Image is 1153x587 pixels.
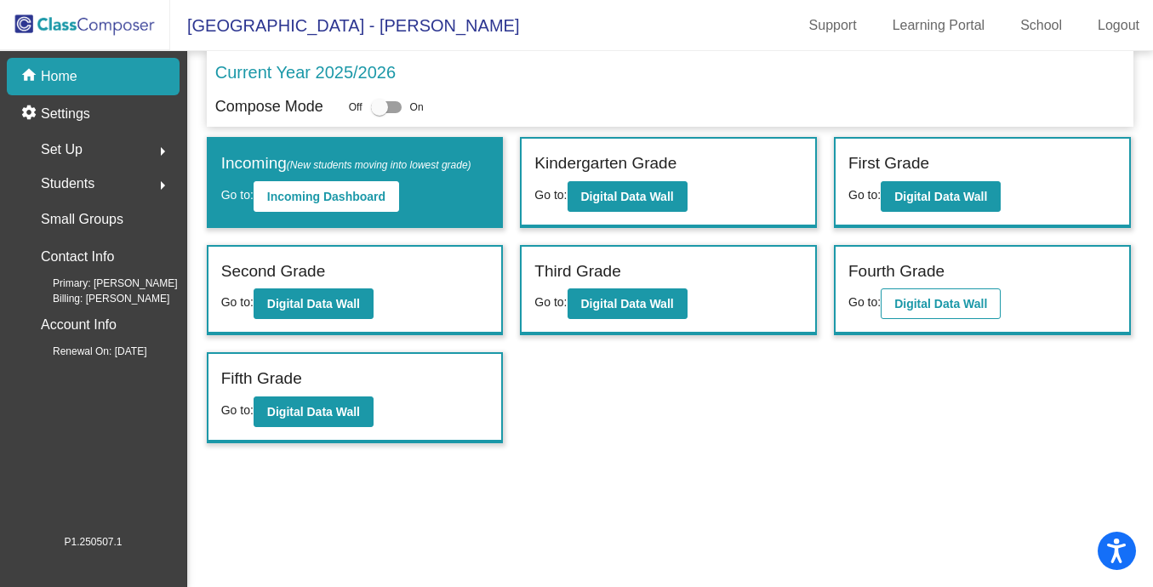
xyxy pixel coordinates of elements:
span: Renewal On: [DATE] [26,344,146,359]
b: Digital Data Wall [894,297,987,311]
a: Learning Portal [879,12,999,39]
span: Off [349,100,362,115]
span: Primary: [PERSON_NAME] [26,276,178,291]
b: Digital Data Wall [894,190,987,203]
label: Third Grade [534,259,620,284]
label: Incoming [221,151,471,176]
span: Billing: [PERSON_NAME] [26,291,169,306]
span: Go to: [534,295,567,309]
mat-icon: arrow_right [152,141,173,162]
button: Digital Data Wall [254,396,374,427]
p: Current Year 2025/2026 [215,60,396,85]
label: Fourth Grade [848,259,945,284]
button: Incoming Dashboard [254,181,399,212]
span: Go to: [534,188,567,202]
b: Digital Data Wall [267,405,360,419]
button: Digital Data Wall [881,181,1001,212]
b: Digital Data Wall [267,297,360,311]
a: School [1007,12,1076,39]
span: Students [41,172,94,196]
span: Go to: [848,295,881,309]
span: Go to: [848,188,881,202]
button: Digital Data Wall [881,288,1001,319]
b: Digital Data Wall [581,297,674,311]
mat-icon: home [20,66,41,87]
span: Set Up [41,138,83,162]
span: On [410,100,424,115]
span: Go to: [221,295,254,309]
p: Home [41,66,77,87]
p: Contact Info [41,245,114,269]
mat-icon: arrow_right [152,175,173,196]
span: Go to: [221,403,254,417]
label: Kindergarten Grade [534,151,676,176]
a: Logout [1084,12,1153,39]
button: Digital Data Wall [568,288,688,319]
p: Small Groups [41,208,123,231]
mat-icon: settings [20,104,41,124]
a: Support [796,12,870,39]
label: Second Grade [221,259,326,284]
label: Fifth Grade [221,367,302,391]
span: (New students moving into lowest grade) [287,159,471,171]
label: First Grade [848,151,929,176]
span: Go to: [221,188,254,202]
button: Digital Data Wall [254,288,374,319]
b: Digital Data Wall [581,190,674,203]
button: Digital Data Wall [568,181,688,212]
b: Incoming Dashboard [267,190,385,203]
p: Settings [41,104,90,124]
span: [GEOGRAPHIC_DATA] - [PERSON_NAME] [170,12,519,39]
p: Compose Mode [215,95,323,118]
p: Account Info [41,313,117,337]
